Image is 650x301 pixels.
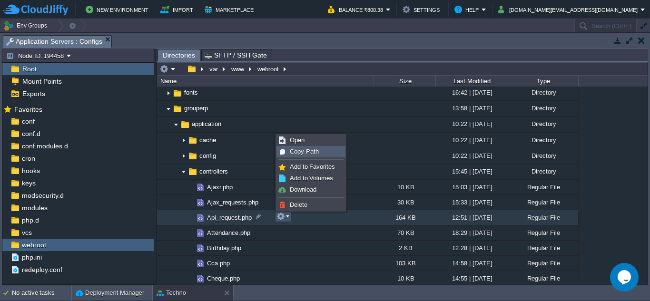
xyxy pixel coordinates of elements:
a: keys [20,179,37,187]
a: Api_request.php [206,214,253,222]
a: modules [20,204,49,212]
button: New Environment [86,4,151,15]
a: application [190,120,223,128]
div: 14:55 | [DATE] [435,271,507,286]
div: Regular File [507,225,578,240]
button: Env Groups [3,19,50,32]
a: Add to Favorites [277,162,345,172]
span: hooks [20,166,41,175]
img: AMDAwAAAACH5BAEAAAAALAAAAAABAAEAAAICRAEAOw== [187,241,195,255]
span: Copy Path [290,148,319,155]
img: AMDAwAAAACH5BAEAAAAALAAAAAABAAEAAAICRAEAOw== [187,225,195,240]
span: config [198,152,217,160]
div: Directory [507,133,578,147]
img: AMDAwAAAACH5BAEAAAAALAAAAAABAAEAAAICRAEAOw== [180,149,187,164]
div: 16:42 | [DATE] [435,85,507,100]
img: AMDAwAAAACH5BAEAAAAALAAAAAABAAEAAAICRAEAOw== [180,119,190,130]
img: AMDAwAAAACH5BAEAAAAALAAAAAABAAEAAAICRAEAOw== [172,88,183,98]
div: Directory [507,164,578,179]
img: AMDAwAAAACH5BAEAAAAALAAAAAABAAEAAAICRAEAOw== [172,104,183,114]
div: 10:22 | [DATE] [435,133,507,147]
div: Directory [507,101,578,116]
img: AMDAwAAAACH5BAEAAAAALAAAAAABAAEAAAICRAEAOw== [187,271,195,286]
div: Regular File [507,271,578,286]
img: AMDAwAAAACH5BAEAAAAALAAAAAABAAEAAAICRAEAOw== [195,273,206,284]
a: vcs [20,228,33,237]
button: Balance ₹800.38 [328,4,386,15]
span: Add to Volumes [290,175,333,182]
div: 15:03 | [DATE] [435,180,507,194]
img: AMDAwAAAACH5BAEAAAAALAAAAAABAAEAAAICRAEAOw== [187,166,198,177]
img: AMDAwAAAACH5BAEAAAAALAAAAAABAAEAAAICRAEAOw== [180,165,187,179]
a: php.d [20,216,40,224]
img: AMDAwAAAACH5BAEAAAAALAAAAAABAAEAAAICRAEAOw== [195,228,206,238]
a: grouperp [183,104,209,112]
div: Regular File [507,241,578,255]
div: 10:22 | [DATE] [435,117,507,131]
div: Regular File [507,210,578,225]
span: Download [290,186,316,193]
div: Directory [507,148,578,163]
a: controllers [198,167,229,175]
img: AMDAwAAAACH5BAEAAAAALAAAAAABAAEAAAICRAEAOw== [187,180,195,194]
button: Marketplace [205,4,256,15]
a: modsecurity.d [20,191,65,200]
div: 30 KB [374,195,435,210]
button: Help [454,4,482,15]
div: 70 KB [374,225,435,240]
a: cron [20,154,37,163]
span: Delete [290,201,307,208]
a: Ajax_requests.php [206,198,260,206]
div: 10 KB [374,180,435,194]
span: redeploy.conf [20,265,64,274]
img: AMDAwAAAACH5BAEAAAAALAAAAAABAAEAAAICRAEAOw== [165,101,172,116]
div: 15:45 | [DATE] [435,164,507,179]
div: 15:33 | [DATE] [435,195,507,210]
a: conf.d [20,129,42,138]
button: var [208,65,220,73]
a: Delete [277,200,345,210]
a: php.ini [20,253,43,262]
a: conf [20,117,36,126]
div: No active tasks [12,285,71,301]
div: Regular File [507,256,578,271]
a: Mount Points [20,77,63,86]
img: AMDAwAAAACH5BAEAAAAALAAAAAABAAEAAAICRAEAOw== [180,133,187,148]
button: Import [160,4,196,15]
a: Add to Volumes [277,173,345,184]
a: Favorites [12,106,44,113]
div: Last Modified [436,76,507,87]
span: Application Servers : Configs [6,36,102,48]
span: Add to Favorites [290,163,335,170]
a: Root [20,65,38,73]
div: Regular File [507,180,578,194]
a: Download [277,184,345,195]
div: 10 KB [374,271,435,286]
div: 10:22 | [DATE] [435,148,507,163]
button: Node ID: 194458 [6,51,67,60]
span: cache [198,136,217,144]
div: Size [374,76,435,87]
a: Ajaxr.php [206,183,234,191]
iframe: chat widget [610,263,640,291]
span: Cca.php [206,259,231,267]
button: Settings [403,4,443,15]
div: Regular File [507,195,578,210]
img: AMDAwAAAACH5BAEAAAAALAAAAAABAAEAAAICRAEAOw== [187,210,195,225]
div: 103 KB [374,256,435,271]
div: 164 KB [374,210,435,225]
a: Cheque.php [206,274,241,282]
img: AMDAwAAAACH5BAEAAAAALAAAAAABAAEAAAICRAEAOw== [187,151,198,161]
a: webroot [20,241,48,249]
